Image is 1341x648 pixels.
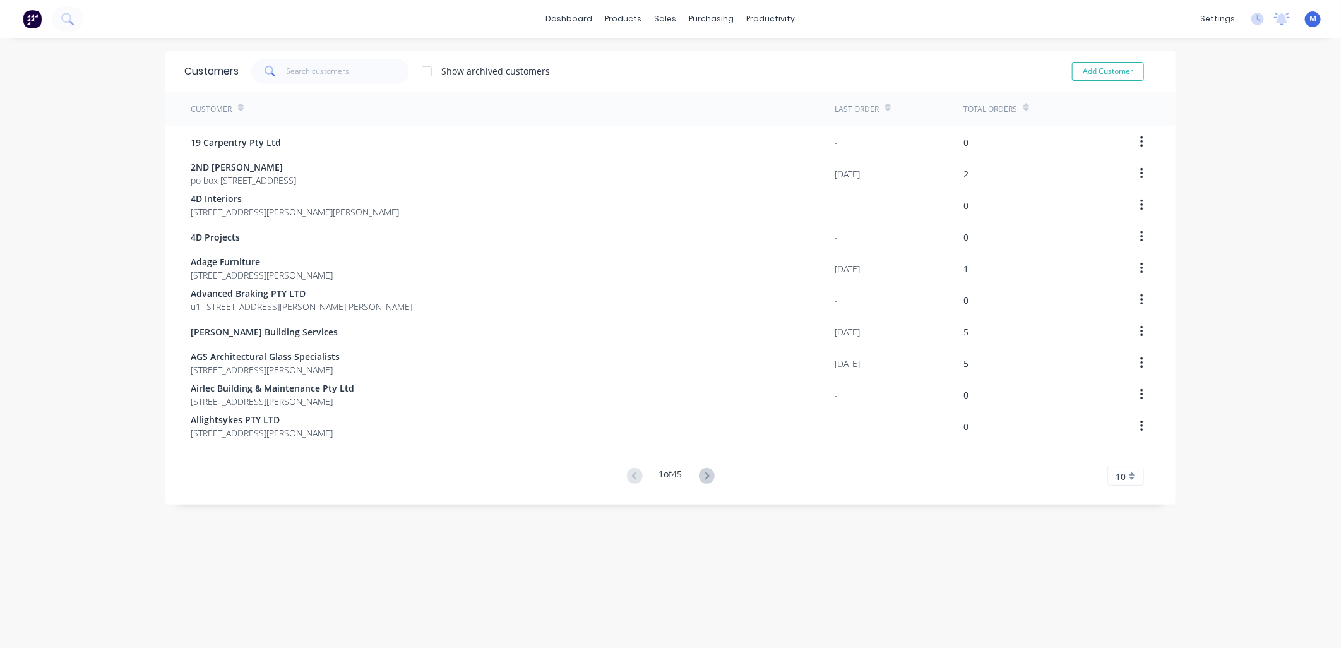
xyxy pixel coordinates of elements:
[599,9,648,28] div: products
[191,395,354,408] span: [STREET_ADDRESS][PERSON_NAME]
[191,300,412,313] span: u1-[STREET_ADDRESS][PERSON_NAME][PERSON_NAME]
[191,381,354,395] span: Airlec Building & Maintenance Pty Ltd
[23,9,42,28] img: Factory
[191,192,399,205] span: 4D Interiors
[191,413,333,426] span: Allightsykes PTY LTD
[963,167,968,181] div: 2
[963,262,968,275] div: 1
[741,9,802,28] div: productivity
[1072,62,1144,81] button: Add Customer
[191,287,412,300] span: Advanced Braking PTY LTD
[191,363,340,376] span: [STREET_ADDRESS][PERSON_NAME]
[963,199,968,212] div: 0
[191,268,333,282] span: [STREET_ADDRESS][PERSON_NAME]
[835,167,860,181] div: [DATE]
[835,199,838,212] div: -
[287,59,410,84] input: Search customers...
[835,325,860,339] div: [DATE]
[963,420,968,433] div: 0
[191,160,296,174] span: 2ND [PERSON_NAME]
[963,231,968,244] div: 0
[835,104,879,115] div: Last Order
[963,357,968,370] div: 5
[441,64,550,78] div: Show archived customers
[659,467,682,486] div: 1 of 45
[683,9,741,28] div: purchasing
[191,231,240,244] span: 4D Projects
[835,231,838,244] div: -
[835,294,838,307] div: -
[191,325,338,339] span: [PERSON_NAME] Building Services
[963,325,968,339] div: 5
[1116,470,1126,483] span: 10
[191,255,333,268] span: Adage Furniture
[835,262,860,275] div: [DATE]
[835,388,838,402] div: -
[835,136,838,149] div: -
[963,294,968,307] div: 0
[963,388,968,402] div: 0
[191,104,232,115] div: Customer
[184,64,239,79] div: Customers
[191,350,340,363] span: AGS Architectural Glass Specialists
[191,205,399,219] span: [STREET_ADDRESS][PERSON_NAME][PERSON_NAME]
[191,426,333,440] span: [STREET_ADDRESS][PERSON_NAME]
[1309,13,1316,25] span: M
[835,420,838,433] div: -
[191,136,281,149] span: 19 Carpentry Pty Ltd
[191,174,296,187] span: po box [STREET_ADDRESS]
[1194,9,1241,28] div: settings
[963,104,1017,115] div: Total Orders
[835,357,860,370] div: [DATE]
[648,9,683,28] div: sales
[540,9,599,28] a: dashboard
[963,136,968,149] div: 0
